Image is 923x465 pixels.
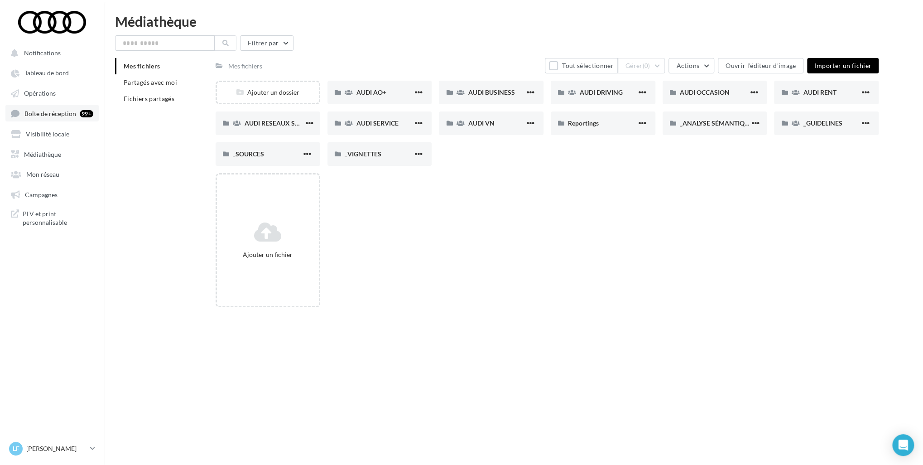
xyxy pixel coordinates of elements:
span: Tableau de bord [24,69,69,77]
button: Importer un fichier [807,58,879,73]
p: [PERSON_NAME] [26,444,87,453]
div: Ajouter un dossier [217,88,319,97]
div: Open Intercom Messenger [892,434,914,456]
span: Partagés avec moi [124,78,177,86]
span: Mon réseau [26,170,59,178]
a: PLV et print personnalisable [5,206,99,231]
span: _ANALYSE SÉMANTIQUE [680,119,753,127]
a: Mon réseau [5,165,99,182]
a: Visibilité locale [5,125,99,141]
button: Tout sélectionner [545,58,617,73]
span: Importer un fichier [814,62,871,69]
a: Boîte de réception 99+ [5,105,99,121]
span: _VIGNETTES [345,150,381,158]
span: AUDI OCCASION [680,88,730,96]
a: Opérations [5,85,99,101]
div: Mes fichiers [228,62,262,71]
span: Boîte de réception [24,110,76,117]
span: AUDI DRIVING [580,88,623,96]
button: Filtrer par [240,35,293,51]
span: AUDI VN [468,119,494,127]
span: PLV et print personnalisable [23,209,93,227]
span: AUDI BUSINESS [468,88,514,96]
button: Actions [668,58,714,73]
button: Gérer(0) [618,58,665,73]
a: Tableau de bord [5,64,99,81]
span: Opérations [24,89,56,97]
div: Médiathèque [115,15,912,28]
span: Campagnes [25,190,58,198]
span: (0) [643,62,650,69]
span: _GUIDELINES [803,119,842,127]
span: Reportings [568,119,599,127]
span: Médiathèque [24,150,61,158]
button: Notifications [5,44,95,61]
a: LF [PERSON_NAME] [7,440,97,457]
span: AUDI RENT [803,88,836,96]
span: AUDI SERVICE [356,119,399,127]
span: AUDI AO+ [356,88,386,96]
span: _SOURCES [233,150,264,158]
div: 99+ [80,110,93,117]
span: AUDI RESEAUX SOCIAUX [245,119,319,127]
span: Notifications [24,49,61,57]
span: LF [13,444,19,453]
span: Fichiers partagés [124,95,174,102]
div: Ajouter un fichier [221,250,315,259]
a: Campagnes [5,186,99,202]
button: Ouvrir l'éditeur d'image [718,58,803,73]
span: Mes fichiers [124,62,160,70]
span: Visibilité locale [26,130,69,138]
span: Actions [676,62,699,69]
a: Médiathèque [5,145,99,162]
